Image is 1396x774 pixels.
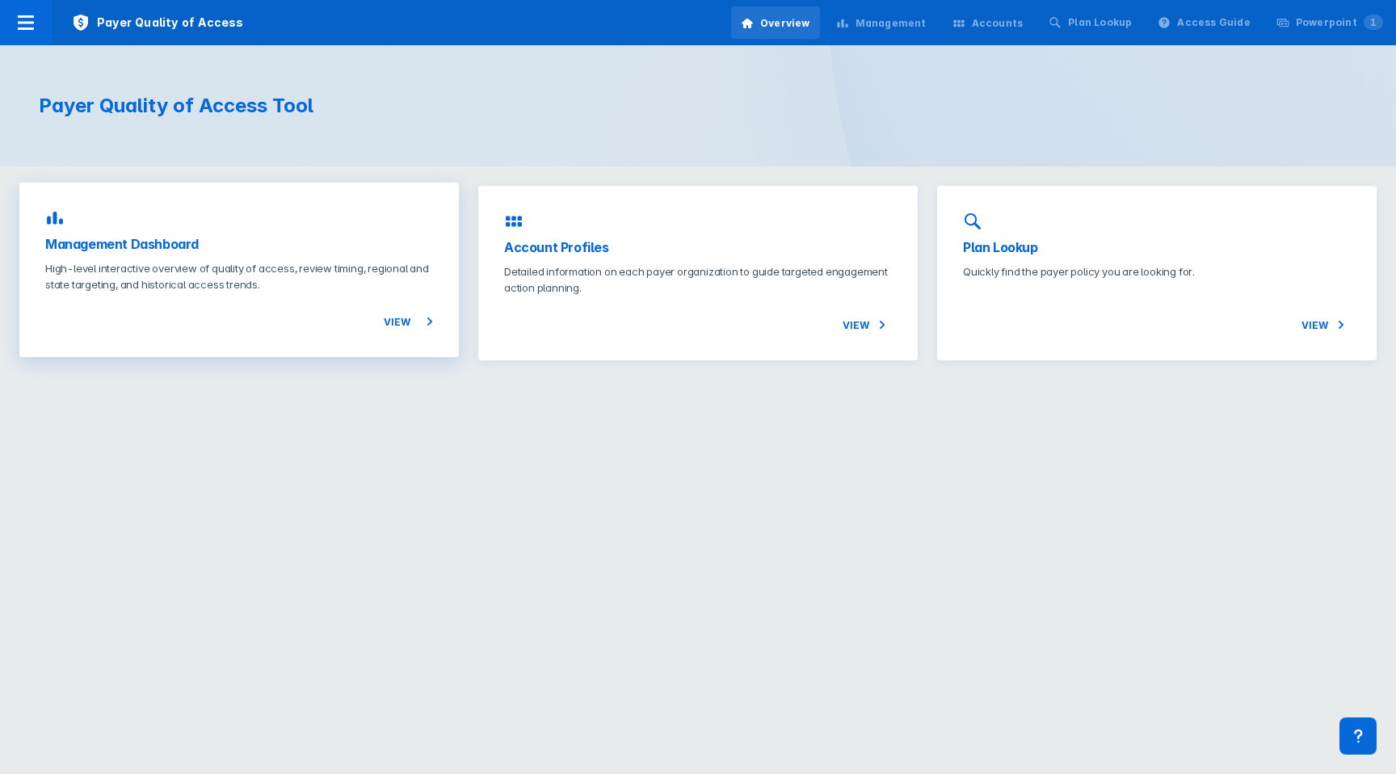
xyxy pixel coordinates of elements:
[19,183,459,357] a: Management DashboardHigh-level interactive overview of quality of access, review timing, regional...
[963,263,1351,280] p: Quickly find the payer policy you are looking for.
[843,315,892,334] span: View
[1177,15,1250,30] div: Access Guide
[972,16,1024,31] div: Accounts
[39,94,679,118] h1: Payer Quality of Access Tool
[1339,717,1377,755] div: Contact Support
[943,6,1033,39] a: Accounts
[826,6,936,39] a: Management
[504,238,892,257] h3: Account Profiles
[384,312,433,331] span: View
[45,234,433,254] h3: Management Dashboard
[1364,15,1383,30] span: 1
[504,263,892,296] p: Detailed information on each payer organization to guide targeted engagement action planning.
[963,238,1351,257] h3: Plan Lookup
[760,16,810,31] div: Overview
[45,260,433,292] p: High-level interactive overview of quality of access, review timing, regional and state targeting...
[731,6,820,39] a: Overview
[856,16,927,31] div: Management
[1301,315,1351,334] span: View
[1296,15,1383,30] div: Powerpoint
[1068,15,1132,30] div: Plan Lookup
[478,186,918,360] a: Account ProfilesDetailed information on each payer organization to guide targeted engagement acti...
